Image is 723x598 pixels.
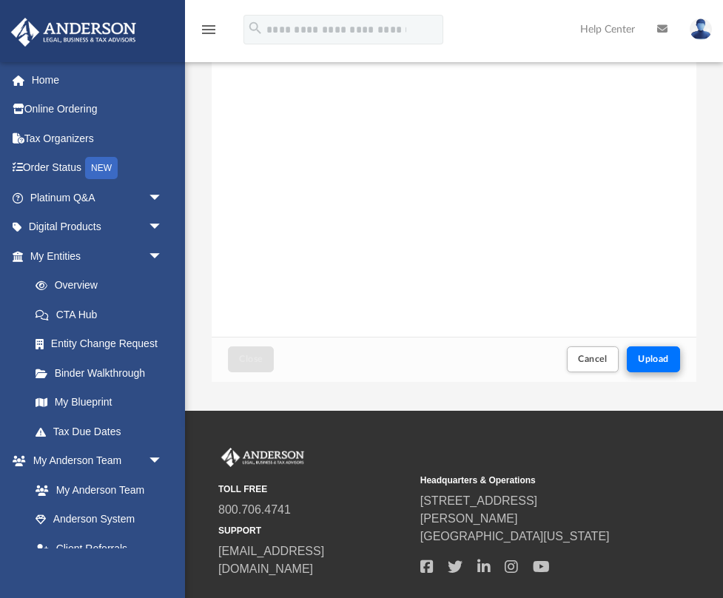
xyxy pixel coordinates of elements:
[21,475,170,505] a: My Anderson Team
[420,530,610,542] a: [GEOGRAPHIC_DATA][US_STATE]
[21,505,178,534] a: Anderson System
[218,503,291,516] a: 800.706.4741
[627,346,680,372] button: Upload
[10,124,185,153] a: Tax Organizers
[228,346,274,372] button: Close
[21,271,185,300] a: Overview
[10,446,178,476] a: My Anderson Teamarrow_drop_down
[10,65,185,95] a: Home
[218,524,410,537] small: SUPPORT
[10,212,185,242] a: Digital Productsarrow_drop_down
[638,355,669,363] span: Upload
[239,355,263,363] span: Close
[148,241,178,272] span: arrow_drop_down
[10,183,185,212] a: Platinum Q&Aarrow_drop_down
[21,300,185,329] a: CTA Hub
[10,95,185,124] a: Online Ordering
[567,346,619,372] button: Cancel
[218,545,324,575] a: [EMAIL_ADDRESS][DOMAIN_NAME]
[21,388,178,417] a: My Blueprint
[200,21,218,38] i: menu
[21,358,185,388] a: Binder Walkthrough
[21,329,185,359] a: Entity Change Request
[21,417,185,446] a: Tax Due Dates
[420,494,537,525] a: [STREET_ADDRESS][PERSON_NAME]
[148,183,178,213] span: arrow_drop_down
[10,241,185,271] a: My Entitiesarrow_drop_down
[200,28,218,38] a: menu
[218,483,410,496] small: TOLL FREE
[218,448,307,467] img: Anderson Advisors Platinum Portal
[148,446,178,477] span: arrow_drop_down
[148,212,178,243] span: arrow_drop_down
[7,18,141,47] img: Anderson Advisors Platinum Portal
[247,20,263,36] i: search
[10,153,185,184] a: Order StatusNEW
[85,157,118,179] div: NEW
[690,19,712,40] img: User Pic
[21,534,178,563] a: Client Referrals
[420,474,612,487] small: Headquarters & Operations
[578,355,608,363] span: Cancel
